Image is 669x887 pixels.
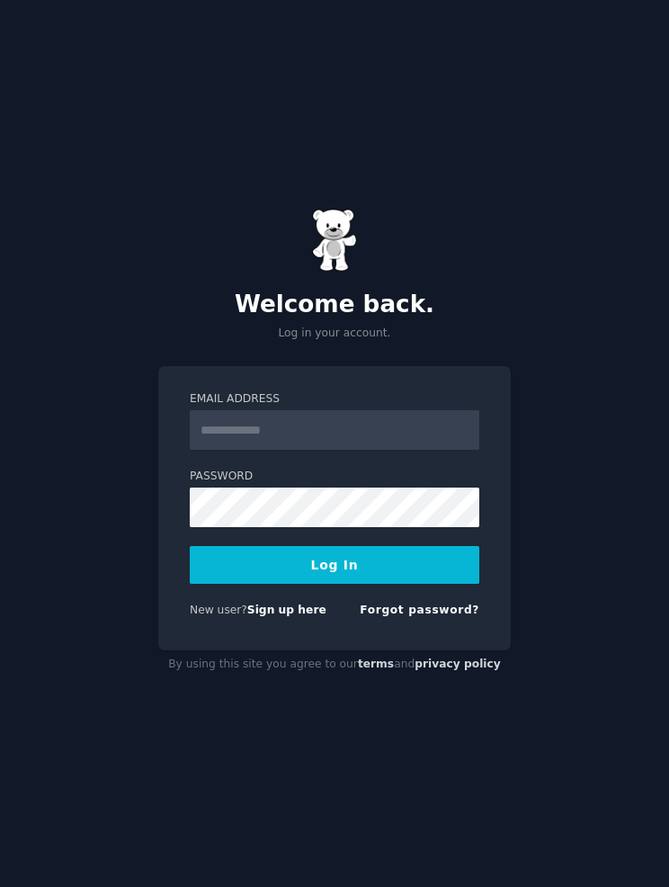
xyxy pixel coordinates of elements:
div: By using this site you agree to our and [158,650,511,679]
label: Email Address [190,391,479,408]
a: Sign up here [247,604,326,616]
p: Log in your account. [158,326,511,342]
span: New user? [190,604,247,616]
label: Password [190,469,479,485]
button: Log In [190,546,479,584]
a: Forgot password? [360,604,479,616]
h2: Welcome back. [158,291,511,319]
a: terms [358,658,394,670]
img: Gummy Bear [312,209,357,272]
a: privacy policy [415,658,501,670]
